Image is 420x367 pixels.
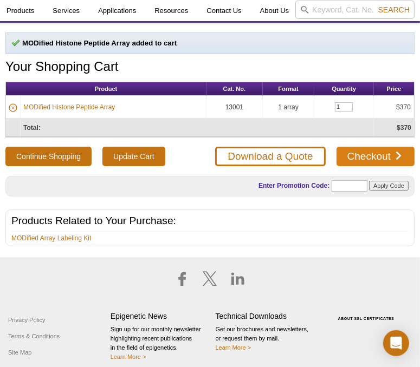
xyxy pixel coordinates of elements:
label: Enter Promotion Code: [257,182,329,189]
input: Keyword, Cat. No. [295,1,415,19]
a: Contact Us [200,1,248,21]
input: Apply Code [369,181,409,191]
span: Product [95,86,118,92]
a: Terms & Conditions [5,328,62,344]
p: Sign up for our monthly newsletter highlighting recent publications in the field of epigenetics. [111,325,205,362]
a: Site Map [5,344,34,361]
a: MODified Array Labeling Kit [11,233,91,243]
a: Privacy Policy [5,312,48,328]
a: ABOUT SSL CERTIFICATES [338,317,395,320]
strong: $370 [397,124,411,132]
td: 13001 [206,96,263,119]
p: MODified Histone Peptide Array added to cart [11,38,409,48]
a: Learn More > [111,353,146,360]
span: Format [278,86,298,92]
h4: Technical Downloads [216,312,310,321]
span: Quantity [332,86,356,92]
input: Update Cart [102,147,165,166]
span: Price [387,86,402,92]
h1: Your Shopping Cart [5,60,415,75]
a: Download a Quote [215,147,325,166]
div: Open Intercom Messenger [383,330,409,356]
span: Cat. No. [223,86,246,92]
a: Checkout [337,147,415,166]
td: $370 [374,96,414,119]
a: About Us [254,1,295,21]
table: Click to Verify - This site chose Symantec SSL for secure e-commerce and confidential communicati... [320,301,415,325]
a: Resources [148,1,195,21]
button: Continue Shopping [5,147,92,166]
strong: Total: [23,124,41,132]
td: 1 array [263,96,315,119]
h2: Products Related to Your Purchase: [11,216,409,226]
a: Services [46,1,86,21]
p: Get our brochures and newsletters, or request them by mail. [216,325,310,352]
span: Search [378,5,410,14]
h4: Epigenetic News [111,312,205,321]
button: Search [375,5,413,15]
a: Learn More > [216,344,251,351]
a: MODified Histone Peptide Array [23,102,115,112]
a: Applications [92,1,143,21]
